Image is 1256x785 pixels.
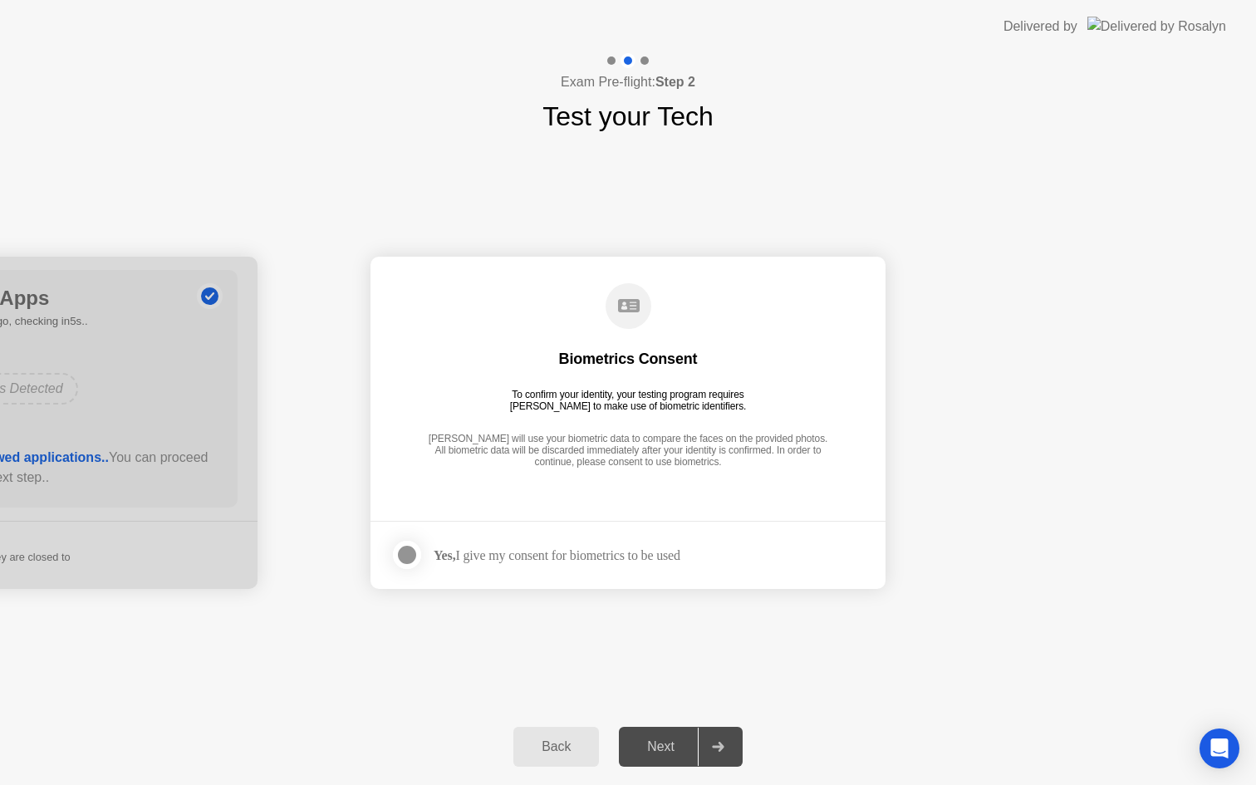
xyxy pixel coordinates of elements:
div: Open Intercom Messenger [1200,729,1239,768]
button: Back [513,727,599,767]
div: [PERSON_NAME] will use your biometric data to compare the faces on the provided photos. All biome... [424,433,832,470]
div: Next [624,739,698,754]
b: Step 2 [655,75,695,89]
div: Back [518,739,594,754]
strong: Yes, [434,548,455,562]
h4: Exam Pre-flight: [561,72,695,92]
h1: Test your Tech [542,96,714,136]
div: Biometrics Consent [559,349,698,369]
div: I give my consent for biometrics to be used [434,547,680,563]
div: To confirm your identity, your testing program requires [PERSON_NAME] to make use of biometric id... [503,389,753,412]
div: Delivered by [1003,17,1077,37]
img: Delivered by Rosalyn [1087,17,1226,36]
button: Next [619,727,743,767]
